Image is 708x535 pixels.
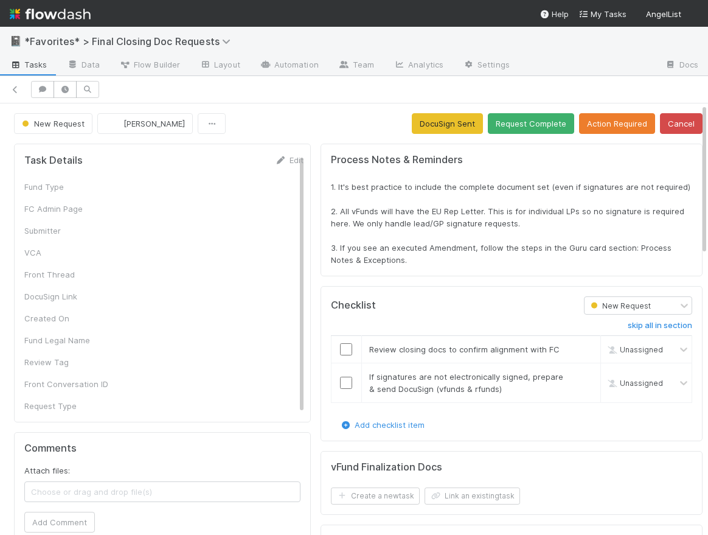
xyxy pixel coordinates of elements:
span: AngelList [646,9,681,19]
span: If signatures are not electronically signed, prepare & send DocuSign (vfunds & rfunds) [369,372,563,394]
h5: vFund Finalization Docs [331,461,442,474]
button: DocuSign Sent [412,113,483,134]
button: Add Comment [24,512,95,533]
span: *Favorites* > Final Closing Doc Requests [24,35,237,47]
div: Help [540,8,569,20]
span: Unassigned [605,378,663,387]
a: My Tasks [578,8,626,20]
div: Front Conversation ID [24,378,116,390]
a: Flow Builder [109,56,190,75]
div: Review Tag [24,356,116,368]
button: Action Required [579,113,655,134]
div: Request Type [24,400,116,412]
img: avatar_b467e446-68e1-4310-82a7-76c532dc3f4b.png [686,9,698,21]
span: Unassigned [605,344,663,354]
button: Request Complete [488,113,574,134]
label: Attach files: [24,464,70,477]
a: Add checklist item [340,420,425,430]
h6: skip all in section [628,321,692,330]
h5: Comments [24,442,300,455]
a: Data [57,56,109,75]
a: Edit [275,155,304,165]
div: DocuSign Link [24,290,116,302]
span: Review closing docs to confirm alignment with FC [369,344,560,354]
a: Automation [250,56,328,75]
span: New Request [588,301,651,310]
span: [PERSON_NAME] [123,119,185,128]
h5: Process Notes & Reminders [331,154,692,166]
button: Create a newtask [331,488,420,505]
button: Link an existingtask [425,488,520,505]
span: 1. It's best practice to include the complete document set (even if signatures are not required) ... [331,182,690,265]
button: New Request [14,113,92,134]
span: Flow Builder [119,58,180,71]
div: VCA [24,247,116,259]
span: New Request [19,119,85,128]
div: FC Admin Page [24,203,116,215]
h5: Task Details [24,155,83,167]
span: Tasks [10,58,47,71]
button: Cancel [660,113,703,134]
div: Fund Type [24,181,116,193]
a: Docs [655,56,708,75]
div: Fund Legal Name [24,334,116,346]
span: My Tasks [578,9,626,19]
a: Team [328,56,384,75]
h5: Checklist [331,299,376,312]
a: Layout [190,56,250,75]
img: logo-inverted-e16ddd16eac7371096b0.svg [10,4,91,24]
img: avatar_b467e446-68e1-4310-82a7-76c532dc3f4b.png [108,117,120,130]
div: Submitter [24,225,116,237]
a: Analytics [384,56,453,75]
a: skip all in section [628,321,692,335]
span: 📓 [10,36,22,46]
div: Created On [24,312,116,324]
button: [PERSON_NAME] [97,113,193,134]
a: Settings [453,56,519,75]
span: Choose or drag and drop file(s) [25,482,300,502]
div: Front Thread [24,268,116,281]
